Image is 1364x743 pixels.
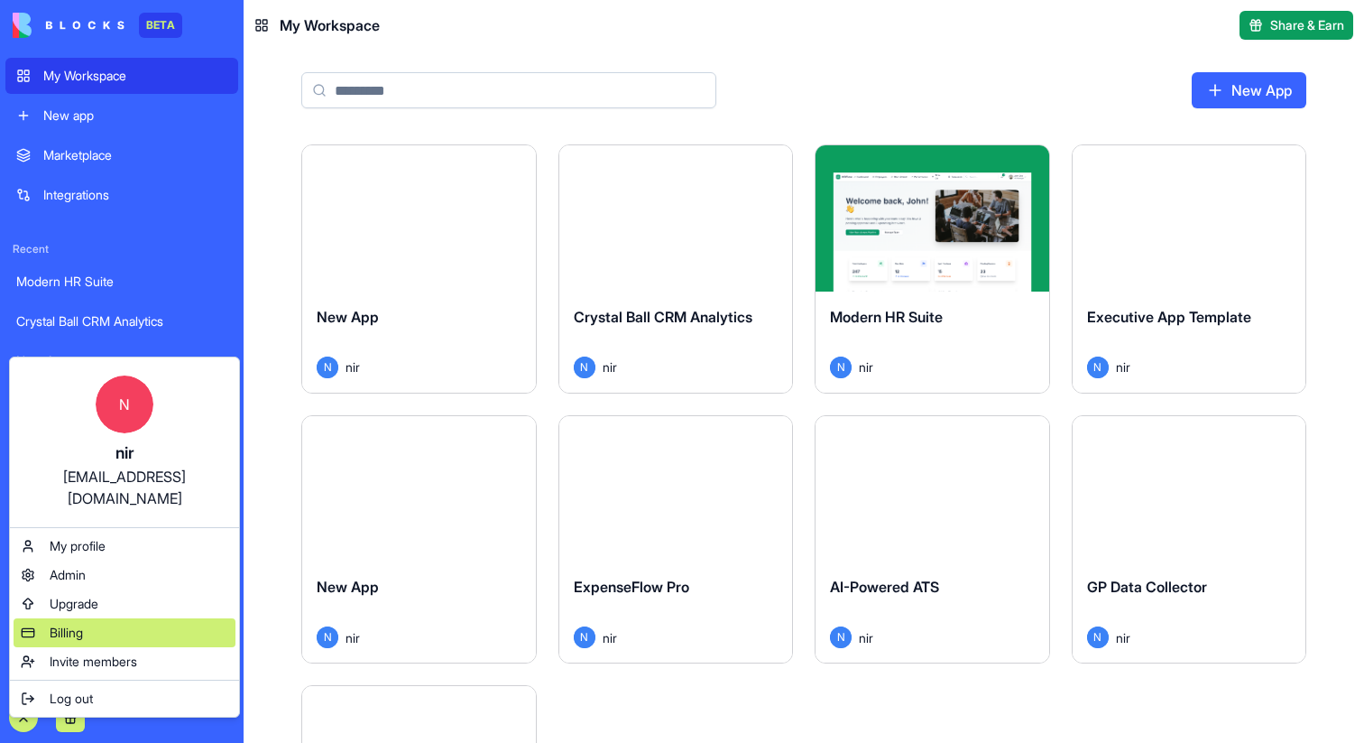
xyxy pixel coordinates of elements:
[96,376,153,433] span: N
[5,242,238,256] span: Recent
[28,441,221,466] div: nir
[50,690,93,708] span: Log out
[16,352,227,370] div: New App
[50,566,86,584] span: Admin
[14,590,235,618] a: Upgrade
[50,595,98,613] span: Upgrade
[14,532,235,561] a: My profile
[14,647,235,676] a: Invite members
[50,624,83,642] span: Billing
[14,361,235,524] a: Nnir[EMAIL_ADDRESS][DOMAIN_NAME]
[16,312,227,330] div: Crystal Ball CRM Analytics
[14,618,235,647] a: Billing
[16,273,227,291] div: Modern HR Suite
[50,537,106,555] span: My profile
[50,653,137,671] span: Invite members
[14,561,235,590] a: Admin
[28,466,221,509] div: [EMAIL_ADDRESS][DOMAIN_NAME]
